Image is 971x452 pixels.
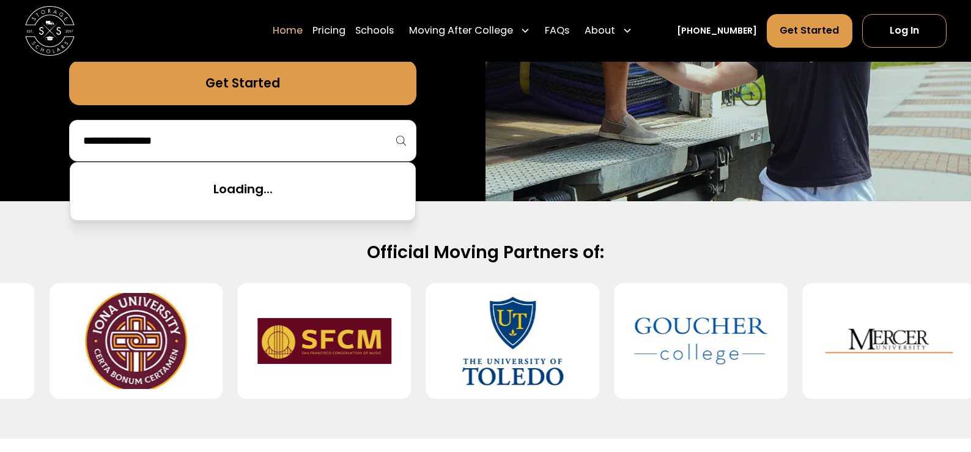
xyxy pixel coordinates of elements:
[545,13,569,48] a: FAQs
[446,294,580,390] img: University of Toledo
[69,61,416,105] a: Get Started
[634,294,768,390] img: Goucher College
[767,14,852,48] a: Get Started
[25,6,75,56] img: Storage Scholars main logo
[312,13,345,48] a: Pricing
[89,241,882,264] h2: Official Moving Partners of:
[862,14,947,48] a: Log In
[404,13,536,48] div: Moving After College
[585,23,615,38] div: About
[355,13,394,48] a: Schools
[580,13,638,48] div: About
[273,13,303,48] a: Home
[822,294,956,390] img: Mercer University-Macon Campus
[69,294,203,390] img: Iona University
[257,294,391,390] img: San Francisco Conservatory of Music
[409,23,513,38] div: Moving After College
[677,24,757,37] a: [PHONE_NUMBER]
